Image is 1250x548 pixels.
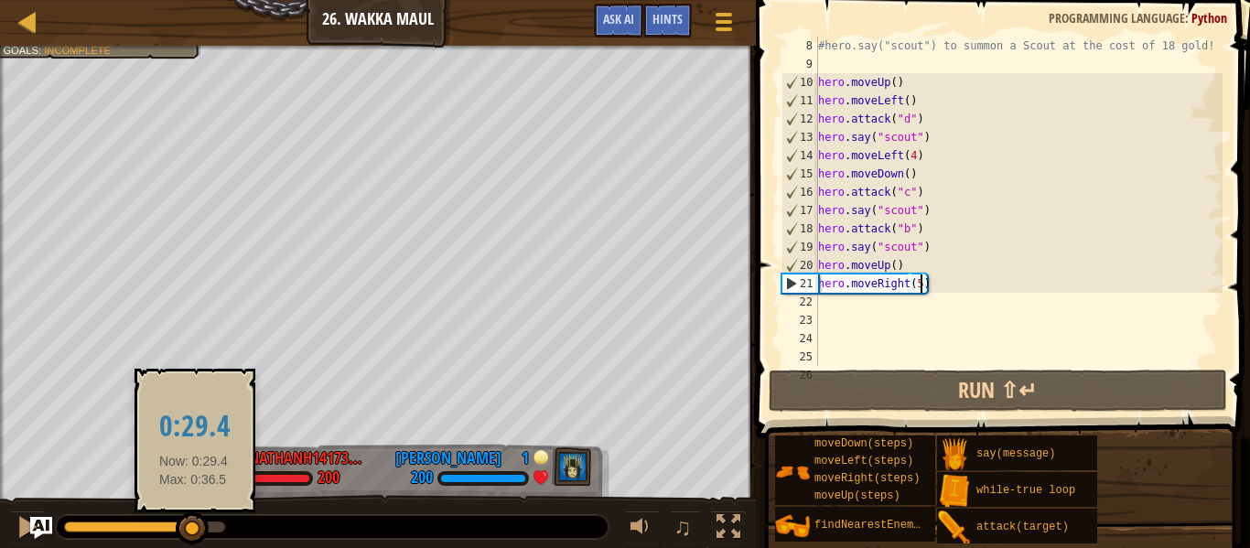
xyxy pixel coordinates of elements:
div: 200 [318,470,339,487]
div: 14 [782,146,818,165]
span: : [1185,9,1191,27]
div: 1 [511,446,529,463]
span: Hints [652,10,683,27]
img: thang_avatar_frame.png [552,447,592,486]
span: attack(target) [976,521,1069,533]
div: 8 [781,37,818,55]
div: 23 [781,311,818,329]
div: 15 [782,165,818,183]
div: 25 [781,348,818,366]
div: Now: 0:29.4 Max: 0:36.5 [146,384,243,497]
div: 21 [782,274,818,293]
span: moveLeft(steps) [814,455,913,467]
img: portrait.png [937,474,972,509]
img: portrait.png [937,510,972,545]
span: while-true loop [976,484,1075,497]
button: Adjust volume [624,510,661,548]
button: Ctrl + P: Pause [9,510,46,548]
div: 19 [782,238,818,256]
img: portrait.png [775,509,810,543]
div: 26 [781,366,818,384]
div: 9 [781,55,818,73]
span: Python [1191,9,1227,27]
span: say(message) [976,447,1055,460]
span: ♫ [673,513,692,541]
div: 200 [411,470,433,487]
div: 10 [782,73,818,91]
button: Ask AI [594,4,643,38]
img: portrait.png [775,455,810,489]
div: 24 [781,329,818,348]
img: portrait.png [937,437,972,472]
span: moveUp(steps) [814,489,900,502]
div: 13 [782,128,818,146]
div: 12 [782,110,818,128]
button: ♫ [670,510,701,548]
div: NathanH14173294 [249,446,368,470]
h2: 0:29.4 [159,411,231,443]
span: Ask AI [603,10,634,27]
div: [PERSON_NAME] [395,446,501,470]
span: moveDown(steps) [814,437,913,450]
div: 18 [782,220,818,238]
span: moveRight(steps) [814,472,920,485]
div: 20 [782,256,818,274]
div: 11 [782,91,818,110]
button: Ask AI [30,517,52,539]
span: findNearestEnemy() [814,519,933,532]
span: Programming language [1049,9,1185,27]
button: Toggle fullscreen [710,510,747,548]
div: 17 [782,201,818,220]
div: 22 [781,293,818,311]
button: Run ⇧↵ [769,370,1227,412]
div: 16 [782,183,818,201]
button: Show game menu [701,4,747,47]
